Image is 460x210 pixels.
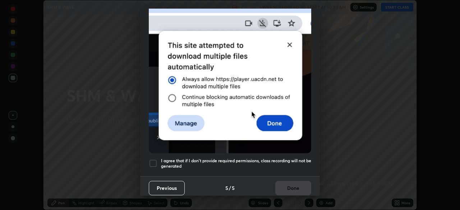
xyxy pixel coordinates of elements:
[232,184,235,192] h4: 5
[149,181,185,195] button: Previous
[161,158,311,169] h5: I agree that if I don't provide required permissions, class recording will not be generated
[225,184,228,192] h4: 5
[229,184,231,192] h4: /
